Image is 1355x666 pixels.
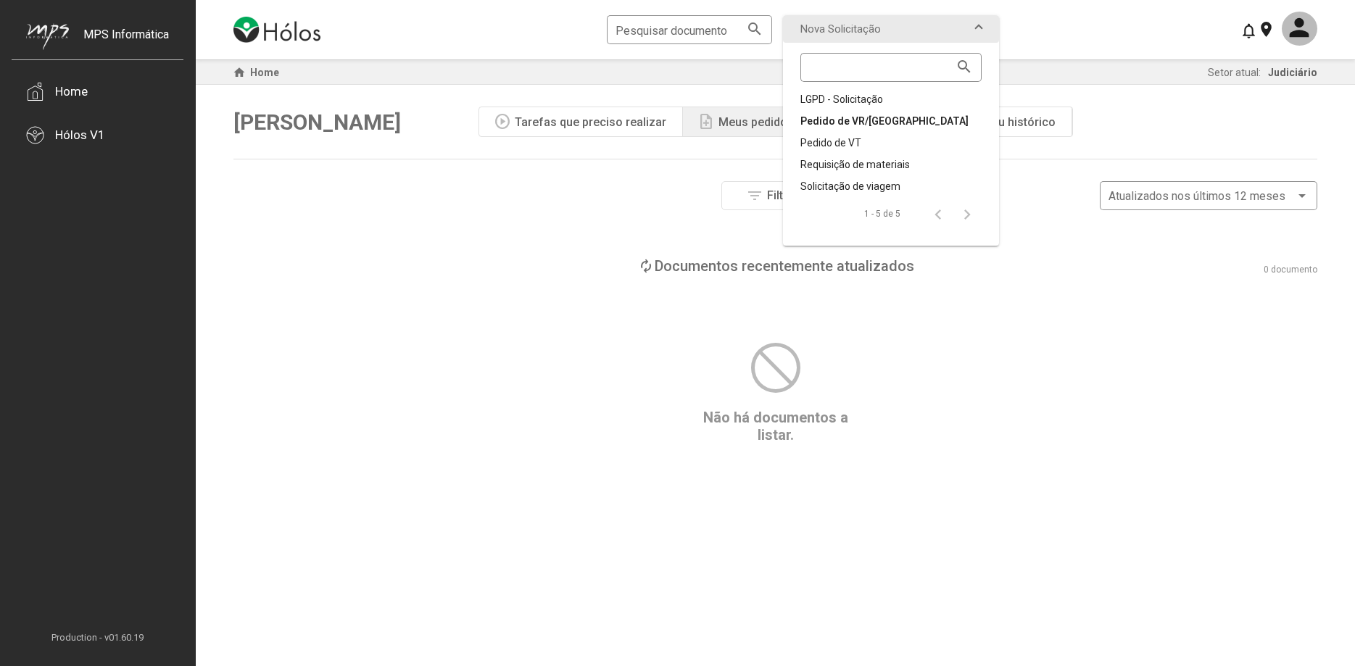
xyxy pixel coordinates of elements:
[767,188,801,202] span: Filtros
[800,114,982,128] div: Pedido de VR/[GEOGRAPHIC_DATA]
[864,207,900,221] div: 1 - 5 de 5
[953,199,982,228] button: Página seguinte
[783,43,999,246] div: Nova Solicitação
[83,28,169,64] div: MPS Informática
[718,115,794,129] div: Meus pedidos
[800,22,881,36] span: Nova Solicitação
[982,115,1056,129] div: Meu histórico
[515,115,666,129] div: Tarefas que preciso realizar
[783,15,999,43] mat-expansion-panel-header: Nova Solicitação
[1109,189,1285,203] span: Atualizados nos últimos 12 meses
[697,113,715,130] mat-icon: note_add
[786,193,982,234] mat-paginator: Select page
[655,257,914,275] div: Documentos recentemente atualizados
[721,181,830,210] button: Filtros
[637,257,655,275] mat-icon: loop
[746,338,805,398] mat-icon: block
[1264,265,1317,275] div: 0 documento
[746,187,763,204] mat-icon: filter_list
[924,199,953,228] button: Página anterior
[800,92,982,107] div: LGPD - Solicitação
[800,179,982,193] div: Solicitação de viagem
[55,128,105,142] div: Hólos V1
[800,136,982,150] div: Pedido de VT
[494,113,511,130] mat-icon: play_circle
[26,23,69,50] img: mps-image-cropped.png
[250,67,279,78] span: Home
[956,57,973,75] mat-icon: search
[1257,20,1275,38] mat-icon: location_on
[55,84,88,99] div: Home
[233,109,401,135] span: [PERSON_NAME]
[746,20,763,37] mat-icon: search
[703,409,848,444] span: Não há documentos a listar.
[231,64,248,81] mat-icon: home
[233,17,320,43] img: logo-holos.png
[1208,67,1261,78] span: Setor atual:
[1268,67,1317,78] span: Judiciário
[800,157,982,172] div: Requisição de materiais
[12,632,183,643] span: Production - v01.60.19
